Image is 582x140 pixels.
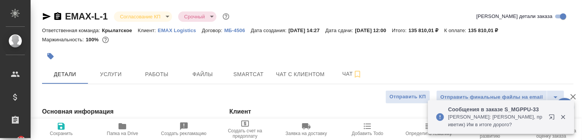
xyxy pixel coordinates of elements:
span: Заявка на доставку [286,131,327,136]
p: Дата создания: [251,28,288,33]
p: Дата сдачи: [325,28,355,33]
p: 135 810,01 ₽ [468,28,504,33]
span: Отправить финальные файлы на email [441,93,543,102]
span: Создать рекламацию [161,131,206,136]
button: Доп статусы указывают на важность/срочность заказа [221,11,231,21]
button: Создать рекламацию [153,119,214,140]
span: Работы [138,70,175,79]
p: Сообщения в заказе S_MGPPU-33 [448,106,544,113]
a: EMAX Logistics [158,27,202,33]
p: [DATE] 14:27 [288,28,325,33]
svg: Подписаться [353,70,362,79]
button: Закрыть [555,114,571,120]
button: Добавить Todo [337,119,398,140]
button: Скопировать ссылку для ЯМессенджера [42,12,51,21]
button: Отправить финальные файлы на email [436,90,547,104]
span: Чат [334,69,371,79]
span: [PERSON_NAME] детали заказа [476,13,553,20]
button: 🙏 [555,98,574,117]
button: Отправить КП [385,90,430,104]
button: Определить тематику [398,119,459,140]
h4: Клиент [229,107,574,116]
span: Отправить КП [390,93,426,101]
p: 135 810,01 ₽ [408,28,444,33]
p: [PERSON_NAME]: [PERSON_NAME], приветик) Им в итоге дорого? [448,113,544,129]
span: Smartcat [230,70,267,79]
p: К оплате: [444,28,468,33]
p: [DATE] 12:00 [355,28,392,33]
button: Срочный [182,13,207,20]
button: Создать счет на предоплату [215,119,276,140]
span: Создать счет на предоплату [219,128,271,139]
p: Итого: [392,28,408,33]
span: Папка на Drive [107,131,138,136]
a: EMAX-L-1 [65,11,108,21]
span: Сохранить [50,131,73,136]
p: 100% [86,37,101,42]
p: EMAX Logistics [158,28,202,33]
span: Файлы [184,70,221,79]
p: Маржинальность: [42,37,86,42]
div: Согласование КП [114,11,172,22]
span: Услуги [93,70,129,79]
a: МБ-4506 [224,27,251,33]
span: Добавить Todo [352,131,383,136]
div: split button [436,90,564,104]
div: Согласование КП [178,11,216,22]
button: Скопировать ссылку [53,12,62,21]
button: Добавить тэг [42,48,59,65]
button: Сохранить [31,119,92,140]
span: Чат с клиентом [276,70,325,79]
p: Ответственная команда: [42,28,102,33]
span: Детали [47,70,83,79]
h4: Основная информация [42,107,199,116]
span: Определить тематику [406,131,452,136]
p: МБ-4506 [224,28,251,33]
button: Согласование КП [118,13,163,20]
button: Заявка на доставку [276,119,337,140]
button: Открыть в новой вкладке [544,109,562,128]
p: Крылатское [102,28,138,33]
button: Папка на Drive [92,119,153,140]
p: Договор: [202,28,224,33]
p: Клиент: [138,28,158,33]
